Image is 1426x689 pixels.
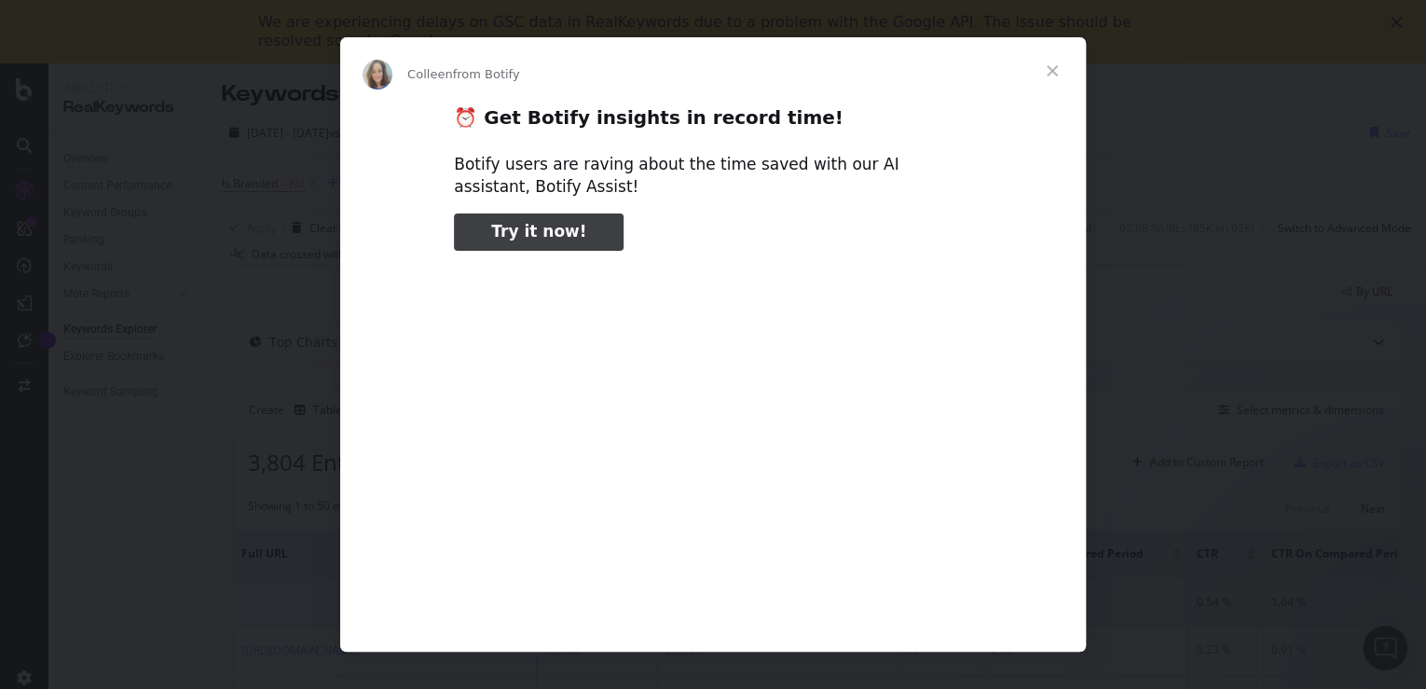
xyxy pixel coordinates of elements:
[363,60,392,90] img: Profile image for Colleen
[454,214,624,251] a: Try it now!
[407,67,453,81] span: Colleen
[454,154,972,199] div: Botify users are raving about the time saved with our AI assistant, Botify Assist!
[453,67,520,81] span: from Botify
[454,105,972,140] h2: ⏰ Get Botify insights in record time!
[258,13,1138,50] div: We are experiencing delays on GSC data in RealKeywords due to a problem with the Google API. The ...
[491,222,586,241] span: Try it now!
[324,267,1102,655] video: Play video
[1019,37,1086,104] span: Close
[1391,17,1409,28] div: Close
